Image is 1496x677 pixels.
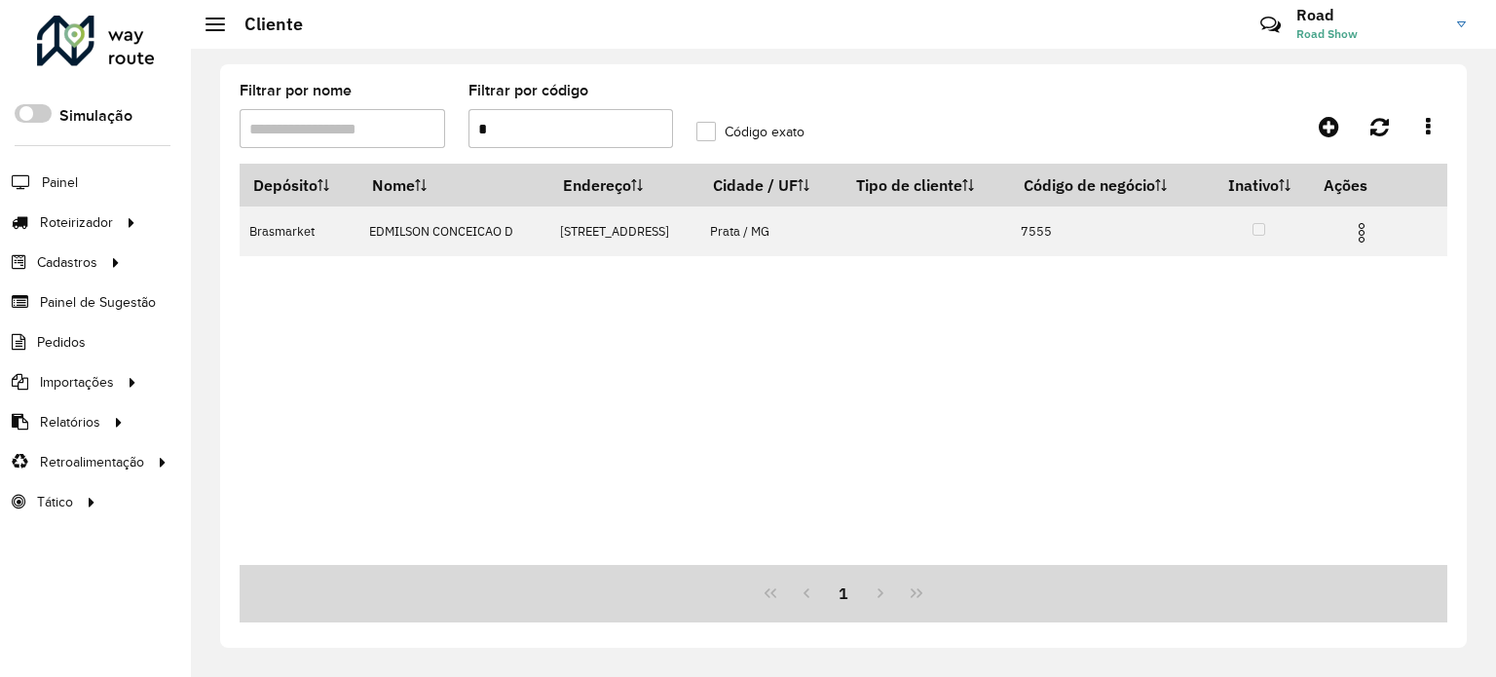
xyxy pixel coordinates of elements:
label: Filtrar por código [468,79,588,102]
span: Painel de Sugestão [40,292,156,313]
label: Código exato [696,122,804,142]
th: Tipo de cliente [842,165,1010,207]
th: Ações [1311,165,1428,206]
h3: Road [1296,6,1442,24]
td: EDMILSON CONCEICAO D [358,207,549,256]
span: Cadastros [37,252,97,273]
h2: Cliente [225,14,303,35]
th: Depósito [240,165,358,207]
button: 1 [825,575,862,612]
span: Tático [37,492,73,512]
td: 7555 [1010,207,1207,256]
span: Importações [40,372,114,393]
th: Endereço [549,165,699,207]
th: Inativo [1208,165,1311,207]
span: Retroalimentação [40,452,144,472]
span: Relatórios [40,412,100,433]
th: Nome [358,165,549,207]
td: Prata / MG [700,207,843,256]
td: [STREET_ADDRESS] [549,207,699,256]
span: Road Show [1296,25,1442,43]
td: Brasmarket [240,207,358,256]
span: Pedidos [37,332,86,353]
th: Código de negócio [1010,165,1207,207]
a: Contato Rápido [1250,4,1291,46]
th: Cidade / UF [700,165,843,207]
label: Simulação [59,104,132,128]
label: Filtrar por nome [240,79,352,102]
span: Roteirizador [40,212,113,233]
span: Painel [42,172,78,193]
